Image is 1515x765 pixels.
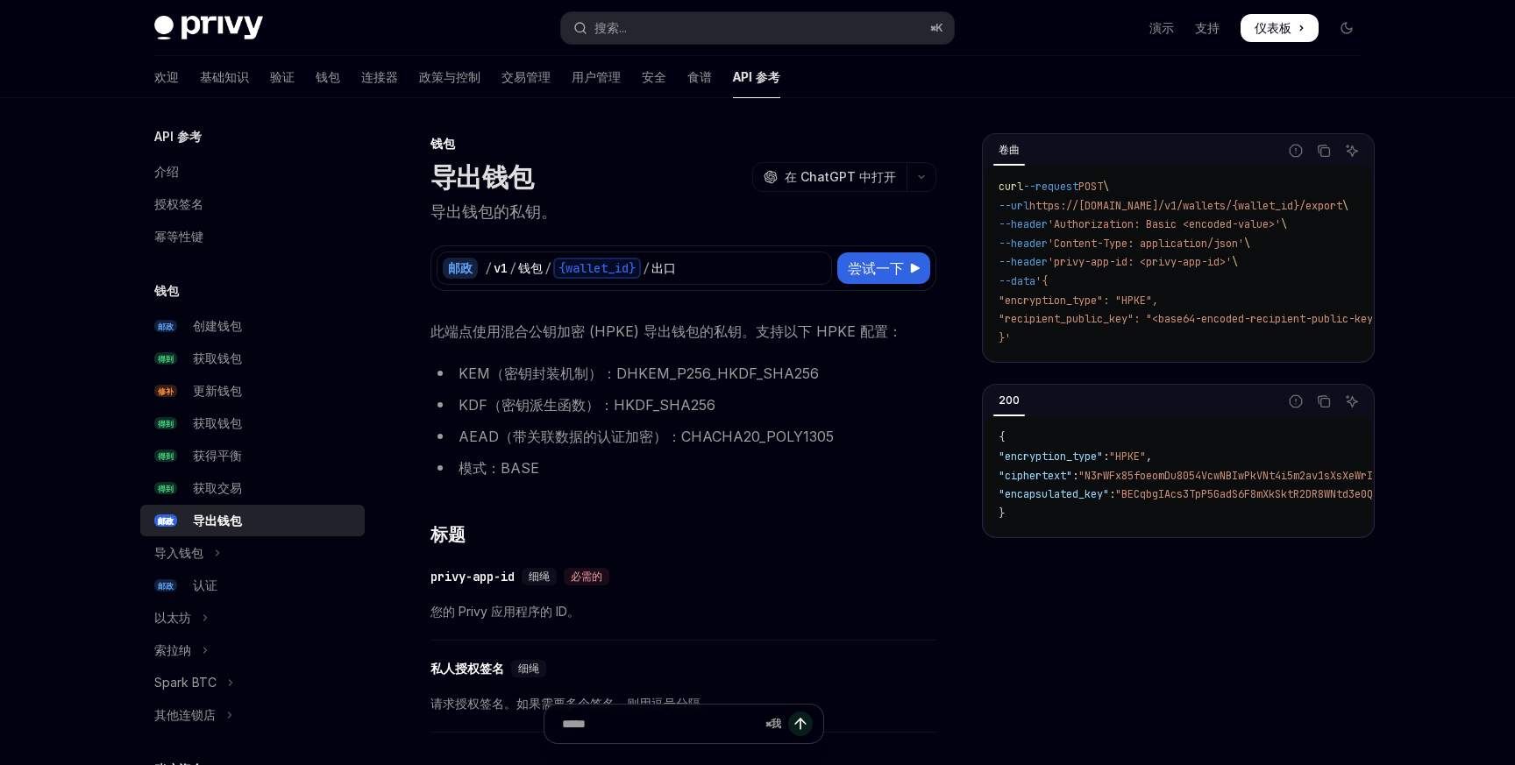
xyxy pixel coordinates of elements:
font: 得到 [158,419,174,429]
span: : [1103,450,1109,464]
font: 基础知识 [200,69,249,84]
a: 演示 [1149,19,1174,37]
font: 得到 [158,354,174,364]
span: "N3rWFx85foeomDu8054VcwNBIwPkVNt4i5m2av1sXsXeWrIicVGwutFist12MmnI" [1078,469,1483,483]
button: 尝试一下 [837,252,930,284]
a: 政策与控制 [419,56,480,98]
font: 支持 [1195,20,1220,35]
font: 卷曲 [999,143,1020,156]
a: 得到获得平衡 [140,440,365,471]
font: 细绳 [518,662,539,676]
a: 基础知识 [200,56,249,98]
span: --header [999,237,1048,251]
button: 询问人工智能 [1341,390,1363,413]
span: "encapsulated_key" [999,487,1109,501]
font: 此端点使用混合公钥加密 (HPKE) 导出钱包的私钥。支持以下 HPKE 配置： [430,322,902,340]
font: 请求授权签名。如果需要多个签名，则用逗号分隔。 [430,696,713,711]
button: 复制代码块中的内容 [1312,390,1335,413]
a: 得到获取交易 [140,472,365,504]
font: 安全 [642,69,666,84]
font: 细绳 [529,570,550,584]
span: \ [1281,217,1287,231]
font: 标题 [430,524,465,545]
a: 授权签名 [140,188,365,220]
font: 得到 [158,451,174,461]
font: 尝试一下 [848,259,904,277]
font: 钱包 [316,69,340,84]
a: 交易管理 [501,56,551,98]
font: / [544,260,551,276]
font: AEAD（带关联数据的认证加密）：CHACHA20_POLY1305 [459,428,834,445]
a: 食谱 [687,56,712,98]
a: 幂等性键 [140,221,365,252]
a: API 参考 [733,56,780,98]
span: 'privy-app-id: <privy-app-id>' [1048,255,1232,269]
font: 模式：BASE [459,459,539,477]
a: 邮政认证 [140,570,365,601]
button: 切换 Spark BTC 部分 [140,667,365,698]
font: 演示 [1149,20,1174,35]
font: ⌘ [930,21,935,34]
font: API 参考 [733,69,780,84]
font: 修补 [158,386,174,396]
a: 连接器 [361,56,398,98]
font: 连接器 [361,69,398,84]
span: --url [999,199,1029,213]
button: 切换 Solana 部分 [140,634,365,666]
span: 'Content-Type: application/json' [1048,237,1244,251]
font: KEM（密钥封装机制）：DHKEM_P256_HKDF_SHA256 [459,365,819,382]
a: 得到获取钱包 [140,407,365,439]
font: 必需的 [571,570,602,584]
font: 政策与控制 [419,69,480,84]
a: 欢迎 [154,56,179,98]
button: 报告错误代码 [1284,139,1307,162]
span: "encryption_type": "HPKE", [999,294,1158,308]
span: { [999,430,1005,444]
font: 邮政 [448,260,473,275]
font: 其他连锁店 [154,707,216,722]
font: 导入钱包 [154,545,203,560]
button: 切换以太坊部分 [140,602,365,634]
span: } [999,506,1005,521]
font: API 参考 [154,129,202,144]
a: 用户管理 [572,56,621,98]
font: 获取钱包 [193,415,242,430]
font: 用户管理 [572,69,621,84]
font: 食谱 [687,69,712,84]
button: 询问人工智能 [1341,139,1363,162]
font: 搜索... [594,20,627,35]
button: 发送消息 [788,712,813,736]
span: curl [999,180,1023,194]
a: 安全 [642,56,666,98]
font: 索拉纳 [154,642,191,657]
font: 钱包 [430,136,455,151]
a: 邮政导出钱包 [140,505,365,536]
font: 创建钱包 [193,318,242,333]
span: POST [1078,180,1103,194]
font: 200 [999,393,1020,407]
a: 邮政创建钱包 [140,310,365,342]
span: "HPKE" [1109,450,1146,464]
a: 支持 [1195,19,1220,37]
font: 邮政 [158,581,174,591]
a: 钱包 [316,56,340,98]
font: 幂等性键 [154,229,203,244]
span: https://[DOMAIN_NAME]/v1/wallets/{wallet_id}/export [1029,199,1342,213]
button: 在 ChatGPT 中打开 [752,162,907,192]
font: 欢迎 [154,69,179,84]
font: 邮政 [158,322,174,331]
span: --header [999,255,1048,269]
img: 深色标志 [154,16,263,40]
button: 切换其他链部分 [140,699,365,731]
font: 更新钱包 [193,383,242,398]
font: privy-app-id [430,569,515,584]
font: 钱包 [518,260,543,276]
font: 导出钱包的私钥。 [430,202,557,221]
button: 报告错误代码 [1284,390,1307,413]
font: / [643,260,650,276]
button: 切换暗模式 [1333,14,1361,42]
span: --request [1023,180,1078,194]
font: 获取钱包 [193,351,242,365]
a: 得到获取钱包 [140,343,365,374]
span: '{ [1035,274,1048,288]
